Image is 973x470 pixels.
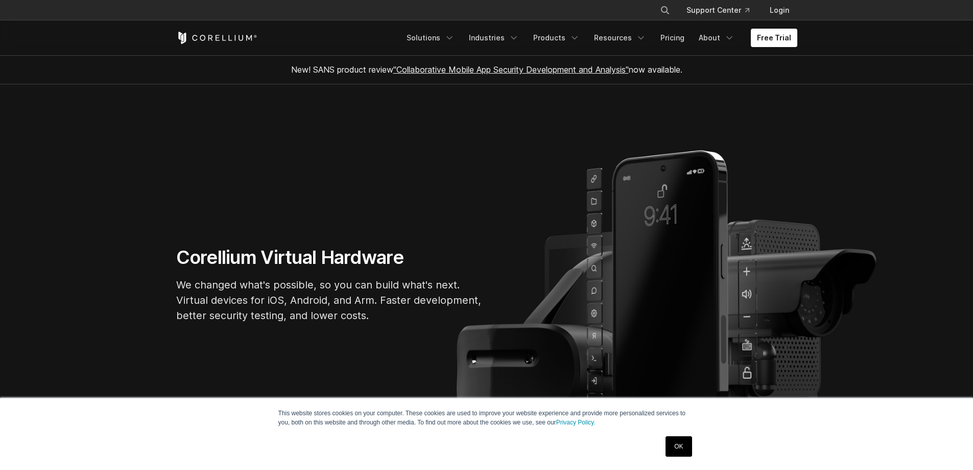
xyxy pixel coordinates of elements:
p: We changed what's possible, so you can build what's next. Virtual devices for iOS, Android, and A... [176,277,483,323]
button: Search [656,1,674,19]
a: OK [666,436,692,457]
a: Support Center [678,1,757,19]
a: Industries [463,29,525,47]
span: New! SANS product review now available. [291,64,682,75]
div: Navigation Menu [400,29,797,47]
a: Pricing [654,29,691,47]
p: This website stores cookies on your computer. These cookies are used to improve your website expe... [278,409,695,427]
a: Free Trial [751,29,797,47]
a: Resources [588,29,652,47]
a: Privacy Policy. [556,419,596,426]
h1: Corellium Virtual Hardware [176,246,483,269]
a: Corellium Home [176,32,257,44]
a: About [693,29,741,47]
a: Solutions [400,29,461,47]
a: Products [527,29,586,47]
div: Navigation Menu [648,1,797,19]
a: Login [762,1,797,19]
a: "Collaborative Mobile App Security Development and Analysis" [393,64,629,75]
